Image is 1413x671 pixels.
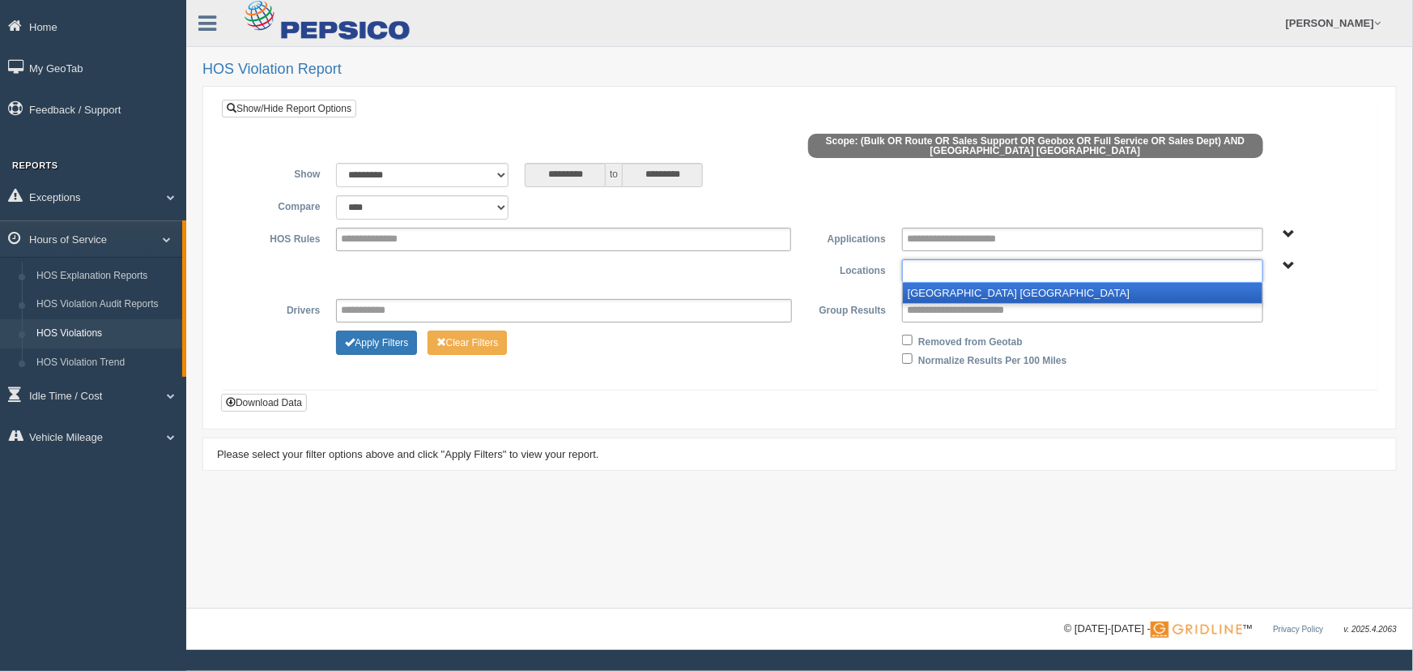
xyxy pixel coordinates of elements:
label: Locations [800,259,894,279]
span: Please select your filter options above and click "Apply Filters" to view your report. [217,448,599,460]
label: Normalize Results Per 100 Miles [918,349,1066,369]
button: Change Filter Options [428,331,508,355]
label: Compare [234,195,328,215]
label: HOS Rules [234,228,328,247]
a: HOS Violation Audit Reports [29,290,182,319]
li: [GEOGRAPHIC_DATA] [GEOGRAPHIC_DATA] [903,283,1262,303]
div: © [DATE]-[DATE] - ™ [1064,621,1397,638]
span: to [606,163,622,187]
label: Removed from Geotab [918,331,1023,350]
a: HOS Violations [29,319,182,348]
a: HOS Violation Trend [29,348,182,378]
span: Scope: (Bulk OR Route OR Sales Support OR Geobox OR Full Service OR Sales Dept) AND [GEOGRAPHIC_D... [808,134,1263,158]
h2: HOS Violation Report [202,62,1397,78]
label: Drivers [234,299,328,318]
label: Applications [799,228,893,247]
a: Show/Hide Report Options [222,100,356,118]
span: v. 2025.4.2063 [1344,625,1397,634]
a: Privacy Policy [1273,625,1323,634]
img: Gridline [1151,622,1242,638]
a: HOS Explanation Reports [29,262,182,291]
button: Change Filter Options [336,331,417,355]
button: Download Data [221,394,307,412]
label: Group Results [800,299,894,318]
label: Show [234,163,328,182]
